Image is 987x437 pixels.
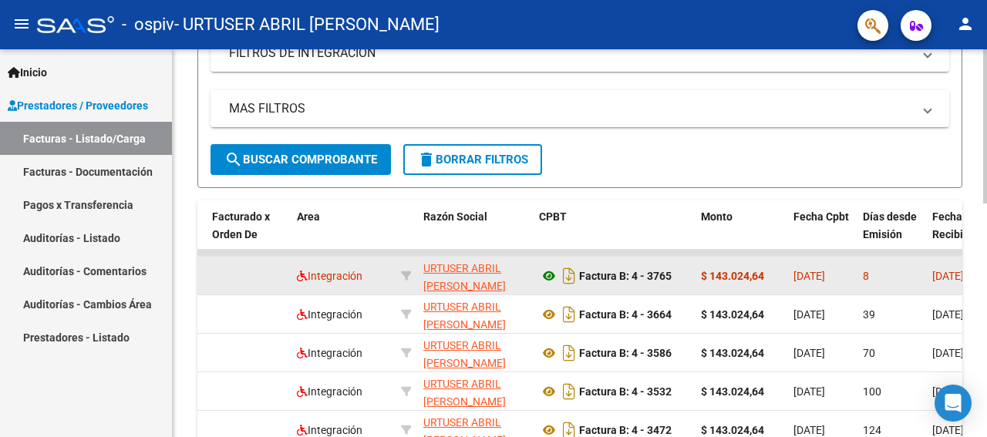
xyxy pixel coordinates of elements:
[423,339,506,369] span: URTUSER ABRIL [PERSON_NAME]
[423,210,487,223] span: Razón Social
[932,210,975,240] span: Fecha Recibido
[559,302,579,327] i: Descargar documento
[579,424,672,436] strong: Factura B: 4 - 3472
[559,341,579,365] i: Descargar documento
[793,424,825,436] span: [DATE]
[579,308,672,321] strong: Factura B: 4 - 3664
[932,308,964,321] span: [DATE]
[12,15,31,33] mat-icon: menu
[701,308,764,321] strong: $ 143.024,64
[863,308,875,321] span: 39
[423,260,527,292] div: 27421130782
[932,424,964,436] span: [DATE]
[793,210,849,223] span: Fecha Cpbt
[224,153,377,166] span: Buscar Comprobante
[559,379,579,404] i: Descargar documento
[533,200,695,268] datatable-header-cell: CPBT
[403,144,542,175] button: Borrar Filtros
[229,45,912,62] mat-panel-title: FILTROS DE INTEGRACION
[297,210,320,223] span: Area
[122,8,174,42] span: - ospiv
[224,150,243,169] mat-icon: search
[701,210,733,223] span: Monto
[417,150,436,169] mat-icon: delete
[863,210,917,240] span: Días desde Emisión
[701,385,764,398] strong: $ 143.024,64
[935,385,972,422] div: Open Intercom Messenger
[211,90,949,127] mat-expansion-panel-header: MAS FILTROS
[793,308,825,321] span: [DATE]
[423,337,527,369] div: 27421130782
[417,200,533,268] datatable-header-cell: Razón Social
[701,424,764,436] strong: $ 143.024,64
[863,270,869,282] span: 8
[695,200,787,268] datatable-header-cell: Monto
[291,200,395,268] datatable-header-cell: Area
[8,64,47,81] span: Inicio
[701,270,764,282] strong: $ 143.024,64
[8,97,148,114] span: Prestadores / Proveedores
[579,270,672,282] strong: Factura B: 4 - 3765
[559,264,579,288] i: Descargar documento
[297,308,362,321] span: Integración
[793,385,825,398] span: [DATE]
[297,385,362,398] span: Integración
[932,270,964,282] span: [DATE]
[793,347,825,359] span: [DATE]
[579,347,672,359] strong: Factura B: 4 - 3586
[857,200,926,268] datatable-header-cell: Días desde Emisión
[932,385,964,398] span: [DATE]
[793,270,825,282] span: [DATE]
[863,385,881,398] span: 100
[787,200,857,268] datatable-header-cell: Fecha Cpbt
[212,210,270,240] span: Facturado x Orden De
[956,15,975,33] mat-icon: person
[932,347,964,359] span: [DATE]
[863,424,881,436] span: 124
[579,385,672,398] strong: Factura B: 4 - 3532
[297,347,362,359] span: Integración
[297,270,362,282] span: Integración
[423,298,527,331] div: 27421130782
[229,100,912,117] mat-panel-title: MAS FILTROS
[701,347,764,359] strong: $ 143.024,64
[211,35,949,72] mat-expansion-panel-header: FILTROS DE INTEGRACION
[423,378,506,408] span: URTUSER ABRIL [PERSON_NAME]
[539,210,567,223] span: CPBT
[206,200,291,268] datatable-header-cell: Facturado x Orden De
[423,262,506,292] span: URTUSER ABRIL [PERSON_NAME]
[423,375,527,408] div: 27421130782
[211,144,391,175] button: Buscar Comprobante
[174,8,440,42] span: - URTUSER ABRIL [PERSON_NAME]
[863,347,875,359] span: 70
[423,301,506,331] span: URTUSER ABRIL [PERSON_NAME]
[297,424,362,436] span: Integración
[417,153,528,166] span: Borrar Filtros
